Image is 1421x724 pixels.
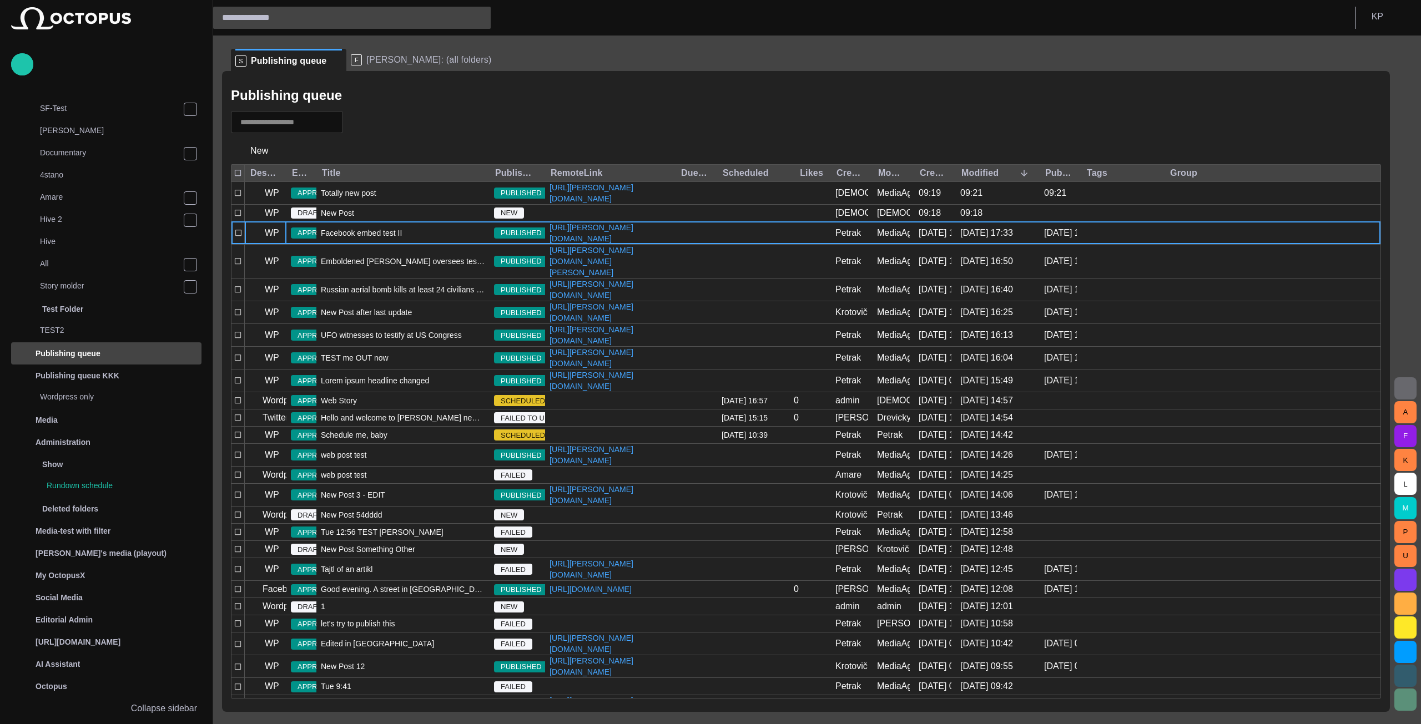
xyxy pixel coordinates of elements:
div: MediaAgent [877,469,910,481]
div: 4stano [18,165,201,187]
div: 9/9 14:26 [960,449,1013,461]
div: 9/9 12:01 [919,600,951,612]
div: 9/9 16:57 [722,392,785,409]
div: 9/9 16:40 [960,283,1013,296]
div: 9/9 14:25 [919,449,951,461]
img: Octopus News Room [11,7,131,29]
div: Petrak [877,509,903,521]
div: 9/9 16:04 [1044,352,1077,364]
a: [URL][PERSON_NAME][DOMAIN_NAME] [545,222,676,244]
div: Created [920,168,947,179]
span: FAILED [494,564,532,575]
span: PUBLISHED [494,353,548,364]
span: NEW [494,544,524,555]
span: APPROVED [291,527,344,538]
div: admin [835,394,860,407]
div: SPublishing queue [231,49,346,71]
div: 9/9 16:13 [1044,329,1077,341]
a: [URL][PERSON_NAME][DOMAIN_NAME] [545,369,676,392]
p: Octopus [36,681,67,692]
div: Petrak [835,617,861,630]
div: MediaAgent [877,660,910,672]
div: MediaAgent [877,352,910,364]
p: Media-test with filter [36,525,110,536]
div: 9/9 12:48 [960,543,1013,555]
div: Wordpress only [18,387,201,409]
div: MediaAgent [877,187,910,199]
div: Published [1045,168,1072,179]
div: 9/9 17:33 [1044,227,1077,239]
span: Russian aerial bomb kills at least 24 civilians in rural Ukrainian village, government says [321,284,485,295]
div: 9/9 12:57 [919,526,951,538]
div: 9/9 14:06 [960,489,1013,501]
span: APPROVED [291,430,344,441]
a: [URL][PERSON_NAME][DOMAIN_NAME] [545,655,676,677]
span: FAILED TO UN-PUBLISH [494,413,589,424]
p: WP [265,351,279,364]
div: 9/4 08:40 [919,374,951,387]
p: Publishing queue [36,348,100,359]
a: [URL][PERSON_NAME][DOMAIN_NAME] [545,324,676,346]
div: 9/9 16:40 [1044,283,1077,296]
span: 1 [321,601,325,612]
h2: Publishing queue [231,88,342,103]
span: NEW [494,207,524,219]
span: PUBLISHED [494,330,548,341]
p: Media [36,414,58,426]
span: DRAFT [291,207,328,219]
p: WP [265,543,279,556]
p: [PERSON_NAME] [40,125,201,136]
div: Title [322,168,341,179]
div: Petrak [835,283,861,296]
span: NEW [494,510,524,521]
span: APPROVED [291,470,344,481]
span: Facebook embed test II [321,227,402,239]
div: 9/9 16:13 [960,329,1013,341]
div: 9/5 15:52 [919,617,951,630]
button: L [1394,473,1417,495]
div: Krotovič [877,543,909,555]
div: 9/9 16:26 [919,283,951,296]
div: Scheduled [723,168,769,179]
p: WP [265,255,279,268]
span: Publishing queue [251,55,326,67]
span: New Post Something Other [321,544,415,555]
span: APPROVED [291,285,344,296]
p: WP [265,206,279,220]
p: Twitter [263,411,289,424]
span: Tajtl of an artikl [321,564,372,575]
p: WP [265,328,279,342]
p: Facebook [263,583,301,596]
div: 09:19 [919,187,941,199]
span: Totally new post [321,188,376,199]
div: Petrak [835,329,861,341]
p: All [40,258,183,269]
div: MediaAgent [877,255,910,267]
div: 9/9 09:55 [1044,660,1077,672]
span: PUBLISHED [494,376,548,387]
p: Wordpress Reunion [263,600,341,613]
span: DRAFT [291,544,328,555]
div: Octopus [11,675,201,697]
div: 9/9 15:49 [1044,374,1077,387]
div: 9/9 16:24 [919,306,951,318]
a: [URL][PERSON_NAME][DOMAIN_NAME] [545,632,676,655]
div: 8/20 12:50 [919,469,951,481]
div: MediaAgent [877,306,910,318]
div: Group [1170,168,1197,179]
p: Administration [36,437,90,448]
div: Vedra [877,394,910,407]
div: All [18,254,201,276]
a: [URL][PERSON_NAME][DOMAIN_NAME] [545,558,676,580]
div: SF-Test [18,98,201,120]
div: Vasyliev [835,543,868,555]
div: Rundown schedule [24,475,201,498]
p: Wordpress only [40,391,201,402]
div: MediaAgent [877,283,910,296]
span: SCHEDULED [494,430,552,441]
div: 9/9 16:04 [960,352,1013,364]
a: [URL][PERSON_NAME][DOMAIN_NAME] [545,695,676,717]
span: APPROVED [291,584,344,595]
p: WP [265,448,279,462]
span: APPROVED [291,188,344,199]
